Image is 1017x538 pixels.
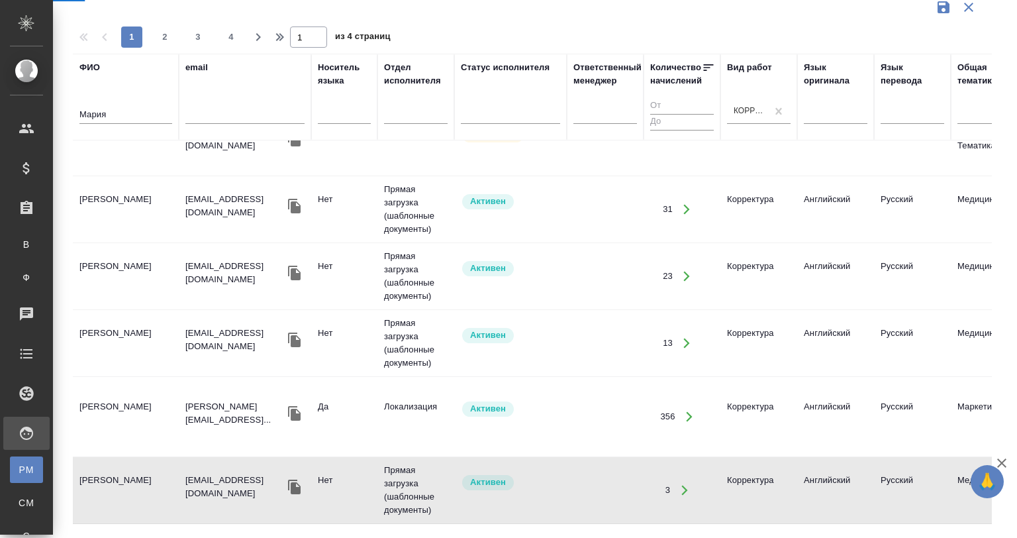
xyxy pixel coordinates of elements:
[461,400,560,418] div: Рядовой исполнитель: назначай с учетом рейтинга
[311,394,377,440] td: Да
[154,27,175,48] button: 2
[676,403,703,431] button: Открыть работы
[10,457,43,483] a: PM
[79,61,100,74] div: ФИО
[976,468,998,496] span: 🙏
[720,394,797,440] td: Корректура
[73,394,179,440] td: [PERSON_NAME]
[285,330,305,350] button: Скопировать
[470,195,506,208] p: Активен
[73,186,179,233] td: [PERSON_NAME]
[461,474,560,492] div: Рядовой исполнитель: назначай с учетом рейтинга
[727,61,772,74] div: Вид работ
[377,394,454,440] td: Локализация
[17,238,36,251] span: В
[734,105,768,117] div: Корректура
[285,263,305,283] button: Скопировать
[318,61,371,87] div: Носитель языка
[220,27,242,48] button: 4
[470,402,506,415] p: Активен
[10,231,43,258] a: В
[663,270,673,283] div: 23
[874,253,951,299] td: Русский
[311,320,377,366] td: Нет
[185,474,285,500] p: [EMAIL_ADDRESS][DOMAIN_NAME]
[881,61,944,87] div: Язык перевода
[73,253,179,299] td: [PERSON_NAME]
[874,320,951,366] td: Русский
[311,186,377,233] td: Нет
[377,176,454,242] td: Прямая загрузка (шаблонные документы)
[971,465,1004,498] button: 🙏
[470,476,506,489] p: Активен
[720,186,797,233] td: Корректура
[470,329,506,342] p: Активен
[17,463,36,476] span: PM
[154,30,175,44] span: 2
[470,262,506,275] p: Активен
[384,61,448,87] div: Отдел исполнителя
[461,327,560,345] div: Рядовой исполнитель: назначай с учетом рейтинга
[797,394,874,440] td: Английский
[185,400,285,427] p: [PERSON_NAME][EMAIL_ADDRESS]...
[335,28,391,48] span: из 4 страниц
[185,260,285,286] p: [EMAIL_ADDRESS][DOMAIN_NAME]
[311,467,377,513] td: Нет
[285,403,305,423] button: Скопировать
[660,410,675,423] div: 356
[663,203,673,216] div: 31
[311,253,377,299] td: Нет
[673,196,701,223] button: Открыть работы
[10,264,43,291] a: Ф
[797,186,874,233] td: Английский
[673,263,701,290] button: Открыть работы
[185,61,208,74] div: email
[874,119,951,166] td: Русский
[73,119,179,166] td: [PERSON_NAME]
[720,320,797,366] td: Корректура
[17,496,36,510] span: CM
[377,457,454,523] td: Прямая загрузка (шаблонные документы)
[665,484,670,497] div: 3
[185,327,285,353] p: [EMAIL_ADDRESS][DOMAIN_NAME]
[874,467,951,513] td: Русский
[17,271,36,284] span: Ф
[285,477,305,497] button: Скопировать
[187,30,209,44] span: 3
[663,337,673,350] div: 13
[311,119,377,166] td: Да
[377,119,454,166] td: Медицинский
[650,98,714,115] input: От
[673,330,701,357] button: Открыть работы
[185,193,285,219] p: [EMAIL_ADDRESS][DOMAIN_NAME]
[377,310,454,376] td: Прямая загрузка (шаблонные документы)
[461,61,550,74] div: Статус исполнителя
[567,119,644,166] td: [PERSON_NAME]
[377,243,454,309] td: Прямая загрузка (шаблонные документы)
[73,320,179,366] td: [PERSON_NAME]
[461,193,560,211] div: Рядовой исполнитель: назначай с учетом рейтинга
[671,477,698,504] button: Открыть работы
[650,61,702,87] div: Количество начислений
[720,253,797,299] td: Корректура
[573,61,642,87] div: Ответственный менеджер
[797,119,874,166] td: Английский
[10,490,43,516] a: CM
[461,260,560,278] div: Рядовой исполнитель: назначай с учетом рейтинга
[797,253,874,299] td: Английский
[804,61,867,87] div: Язык оригинала
[797,320,874,366] td: Английский
[187,27,209,48] button: 3
[720,119,797,166] td: Корректура
[220,30,242,44] span: 4
[73,467,179,513] td: [PERSON_NAME]
[797,467,874,513] td: Английский
[650,114,714,131] input: До
[874,394,951,440] td: Русский
[720,467,797,513] td: Корректура
[285,196,305,216] button: Скопировать
[874,186,951,233] td: Русский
